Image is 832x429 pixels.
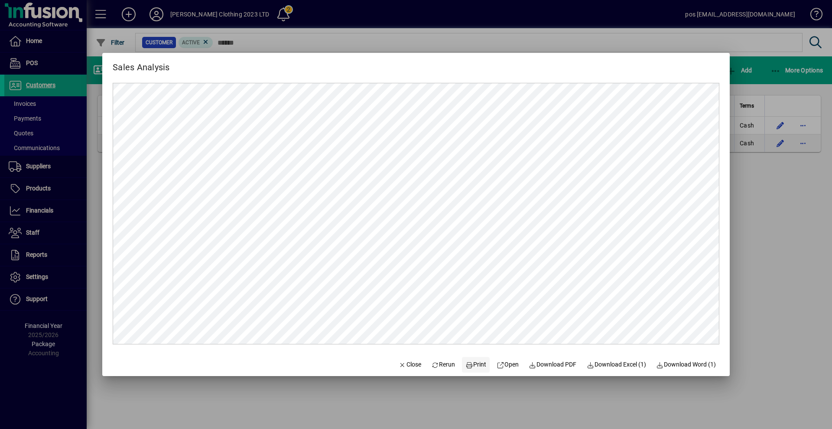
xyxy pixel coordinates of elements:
[587,360,646,369] span: Download Excel (1)
[102,53,180,74] h2: Sales Analysis
[465,360,486,369] span: Print
[493,357,522,373] a: Open
[399,360,421,369] span: Close
[653,357,720,373] button: Download Word (1)
[395,357,425,373] button: Close
[497,360,519,369] span: Open
[656,360,716,369] span: Download Word (1)
[583,357,650,373] button: Download Excel (1)
[462,357,490,373] button: Print
[526,357,580,373] a: Download PDF
[529,360,577,369] span: Download PDF
[432,360,455,369] span: Rerun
